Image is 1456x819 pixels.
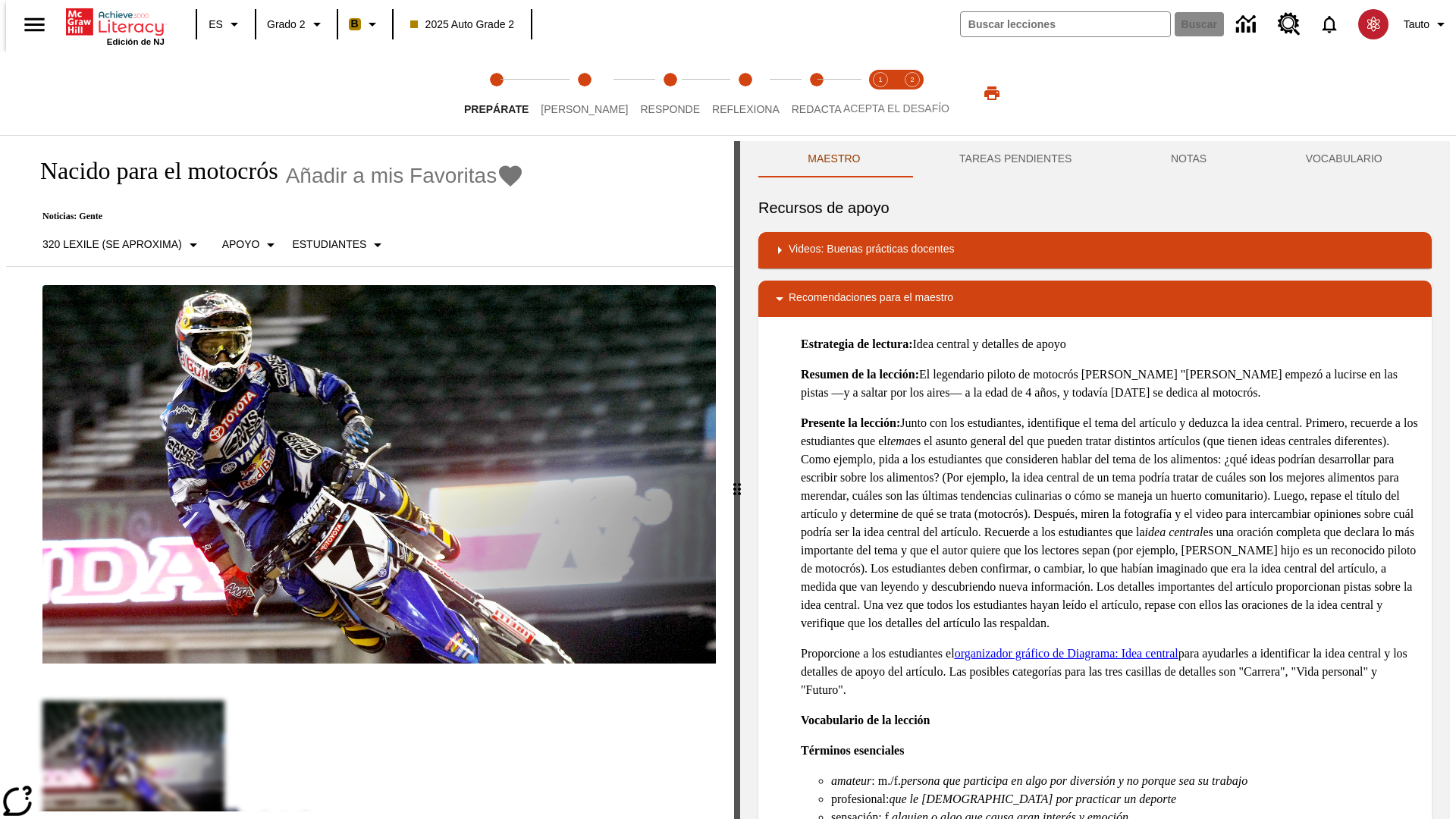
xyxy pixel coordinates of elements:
button: Tipo de apoyo, Apoyo [216,231,287,259]
button: Reflexiona step 4 of 5 [700,52,792,135]
strong: Términos esenciales [801,744,904,757]
h6: Recursos de apoyo [758,196,1432,220]
input: Buscar campo [961,12,1170,36]
text: 2 [910,76,914,83]
p: Apoyo [222,237,260,253]
button: Prepárate step 1 of 5 [452,52,541,135]
button: VOCABULARIO [1256,141,1432,177]
span: Reflexiona [712,103,780,115]
button: Añadir a mis Favoritas - Nacido para el motocrós [286,162,525,189]
button: Seleccionar estudiante [286,231,393,259]
button: Redacta step 5 of 5 [780,52,854,135]
p: El legendario piloto de motocrós [PERSON_NAME] "[PERSON_NAME] empezó a lucirse en las pistas —y a... [801,366,1420,402]
li: : m./f. [831,772,1420,790]
em: que le [DEMOGRAPHIC_DATA] por practicar un deporte [889,792,1176,805]
button: Abrir el menú lateral [12,2,57,47]
span: [PERSON_NAME] [541,103,628,115]
button: Acepta el desafío contesta step 2 of 2 [890,52,934,135]
span: B [351,14,359,33]
button: Lee step 2 of 5 [529,52,640,135]
button: Boost El color de la clase es anaranjado claro. Cambiar el color de la clase. [343,11,388,38]
h1: Nacido para el motocrós [24,157,278,185]
span: Prepárate [464,103,529,115]
div: Videos: Buenas prácticas docentes [758,232,1432,268]
span: Redacta [792,103,842,115]
div: activity [740,141,1450,819]
p: Junto con los estudiantes, identifique el tema del artículo y deduzca la idea central. Primero, r... [801,414,1420,632]
p: Idea central y detalles de apoyo [801,335,1420,353]
span: ES [209,17,223,33]
img: avatar image [1358,9,1389,39]
p: Videos: Buenas prácticas docentes [789,241,954,259]
div: Recomendaciones para el maestro [758,281,1432,317]
em: idea central [1145,526,1203,538]
span: ACEPTA EL DESAFÍO [843,102,949,115]
li: profesional: [831,790,1420,808]
strong: Estrategia de lectura: [801,337,913,350]
span: 2025 Auto Grade 2 [410,17,515,33]
strong: Presente la lección: [801,416,900,429]
a: organizador gráfico de Diagrama: Idea central [955,647,1178,660]
strong: Resumen de la lección: [801,368,919,381]
button: Responde step 3 of 5 [628,52,712,135]
button: NOTAS [1122,141,1257,177]
p: Recomendaciones para el maestro [789,290,953,308]
button: Escoja un nuevo avatar [1349,5,1398,44]
p: 320 Lexile (Se aproxima) [42,237,182,253]
p: Noticias: Gente [24,211,524,222]
button: Perfil/Configuración [1398,11,1456,38]
button: Grado: Grado 2, Elige un grado [261,11,332,38]
em: persona que participa en algo por diversión y no porque sea su trabajo [901,774,1247,787]
button: Maestro [758,141,910,177]
span: Edición de NJ [107,37,165,46]
div: Pulsa la tecla de intro o la barra espaciadora y luego presiona las flechas de derecha e izquierd... [734,141,740,819]
text: 1 [878,76,882,83]
span: Tauto [1404,17,1429,33]
strong: Vocabulario de la lección [801,714,930,726]
span: Responde [640,103,700,115]
div: Instructional Panel Tabs [758,141,1432,177]
em: tema [887,435,911,447]
a: Centro de información [1227,4,1269,45]
p: Proporcione a los estudiantes el para ayudarles a identificar la idea central y los detalles de a... [801,645,1420,699]
span: Grado 2 [267,17,306,33]
button: Imprimir [968,80,1016,107]
em: amateur [831,774,871,787]
p: Estudiantes [292,237,366,253]
button: TAREAS PENDIENTES [910,141,1122,177]
div: Portada [66,5,165,46]
button: Acepta el desafío lee step 1 of 2 [858,52,902,135]
a: Notificaciones [1310,5,1349,44]
span: Añadir a mis Favoritas [286,164,497,188]
div: reading [6,141,734,811]
button: Lenguaje: ES, Selecciona un idioma [202,11,250,38]
img: El corredor de motocrós James Stewart vuela por los aires en su motocicleta de montaña [42,285,716,664]
a: Centro de recursos, Se abrirá en una pestaña nueva. [1269,4,1310,45]
button: Seleccione Lexile, 320 Lexile (Se aproxima) [36,231,209,259]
